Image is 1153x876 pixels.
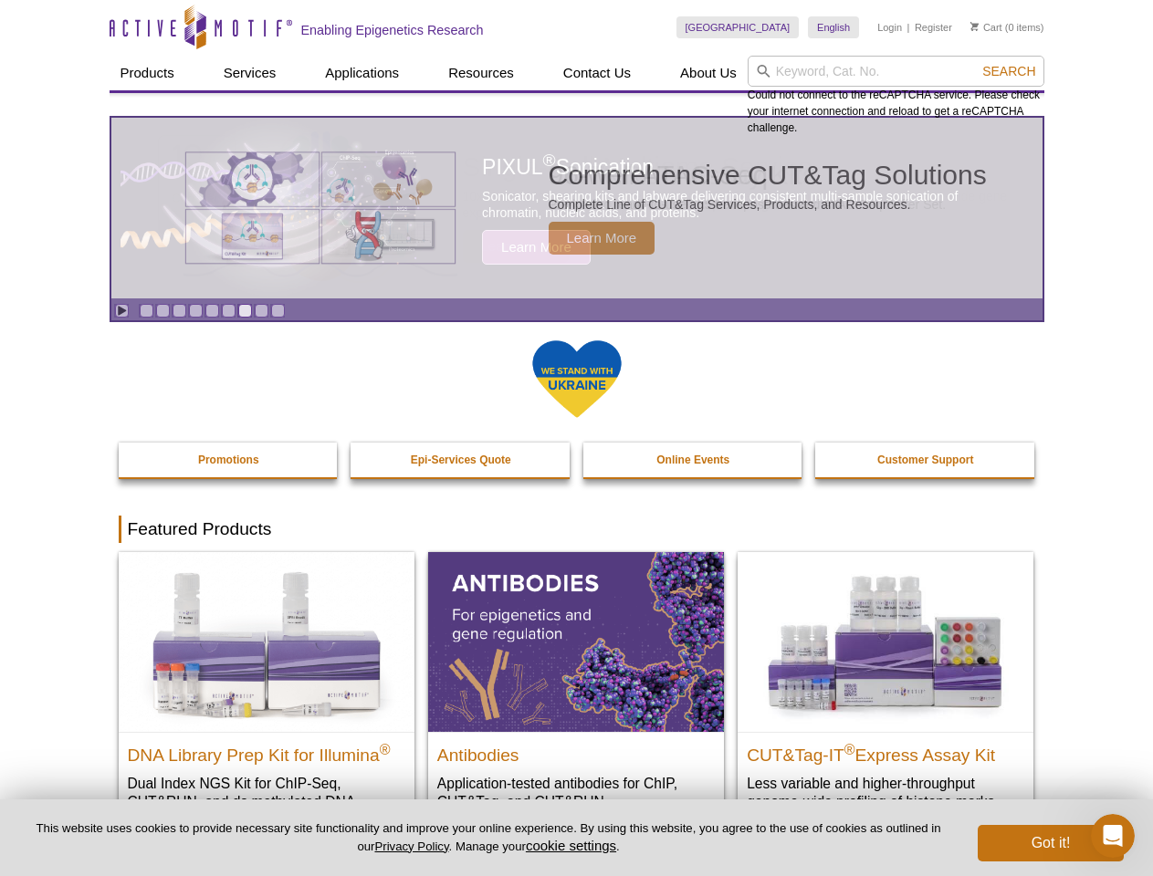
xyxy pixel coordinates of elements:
div: Could not connect to the reCAPTCHA service. Please check your internet connection and reload to g... [748,56,1044,136]
img: Various genetic charts and diagrams. [183,151,457,266]
strong: Online Events [656,454,729,466]
a: [GEOGRAPHIC_DATA] [676,16,800,38]
a: Register [915,21,952,34]
a: Online Events [583,443,804,477]
h2: Featured Products [119,516,1035,543]
sup: ® [844,741,855,756]
input: Keyword, Cat. No. [748,56,1044,87]
strong: Customer Support [877,454,973,466]
a: Go to slide 1 [140,304,153,318]
a: Go to slide 8 [255,304,268,318]
a: All Antibodies Antibodies Application-tested antibodies for ChIP, CUT&Tag, and CUT&RUN. [428,552,724,829]
strong: Promotions [198,454,259,466]
span: Learn More [549,222,655,255]
h2: Enabling Epigenetics Research [301,22,484,38]
a: English [808,16,859,38]
h2: Antibodies [437,737,715,765]
img: CUT&Tag-IT® Express Assay Kit [738,552,1033,731]
a: Applications [314,56,410,90]
a: Go to slide 2 [156,304,170,318]
h2: DNA Library Prep Kit for Illumina [128,737,405,765]
p: Complete Line of CUT&Tag Services, Products, and Resources. [549,196,987,213]
a: Go to slide 9 [271,304,285,318]
a: Products [110,56,185,90]
li: (0 items) [970,16,1044,38]
article: Comprehensive CUT&Tag Solutions [111,118,1043,298]
button: Got it! [978,825,1124,861]
a: CUT&Tag-IT® Express Assay Kit CUT&Tag-IT®Express Assay Kit Less variable and higher-throughput ge... [738,552,1033,829]
button: Search [977,63,1041,79]
a: Toggle autoplay [115,304,129,318]
span: Search [982,64,1035,78]
p: This website uses cookies to provide necessary site functionality and improve your online experie... [29,820,948,855]
a: Go to slide 5 [205,304,219,318]
li: | [907,16,910,38]
img: Your Cart [970,22,979,31]
p: Dual Index NGS Kit for ChIP-Seq, CUT&RUN, and ds methylated DNA assays. [128,774,405,829]
a: Privacy Policy [374,839,448,853]
a: About Us [669,56,748,90]
a: Go to slide 3 [173,304,186,318]
a: DNA Library Prep Kit for Illumina DNA Library Prep Kit for Illumina® Dual Index NGS Kit for ChIP-... [119,552,414,847]
a: Promotions [119,443,340,477]
sup: ® [380,741,391,756]
a: Cart [970,21,1002,34]
a: Go to slide 4 [189,304,203,318]
a: Go to slide 7 [238,304,252,318]
iframe: Intercom live chat [1091,814,1135,858]
img: We Stand With Ukraine [531,339,623,420]
a: Customer Support [815,443,1036,477]
button: cookie settings [526,838,616,853]
a: Contact Us [552,56,642,90]
a: Services [213,56,288,90]
p: Less variable and higher-throughput genome-wide profiling of histone marks​. [747,774,1024,811]
a: Login [877,21,902,34]
strong: Epi-Services Quote [411,454,511,466]
a: Resources [437,56,525,90]
img: All Antibodies [428,552,724,731]
img: DNA Library Prep Kit for Illumina [119,552,414,731]
p: Application-tested antibodies for ChIP, CUT&Tag, and CUT&RUN. [437,774,715,811]
h2: CUT&Tag-IT Express Assay Kit [747,737,1024,765]
a: Go to slide 6 [222,304,236,318]
a: Various genetic charts and diagrams. Comprehensive CUT&Tag Solutions Complete Line of CUT&Tag Ser... [111,118,1043,298]
h2: Comprehensive CUT&Tag Solutions [549,162,987,189]
a: Epi-Services Quote [351,443,571,477]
